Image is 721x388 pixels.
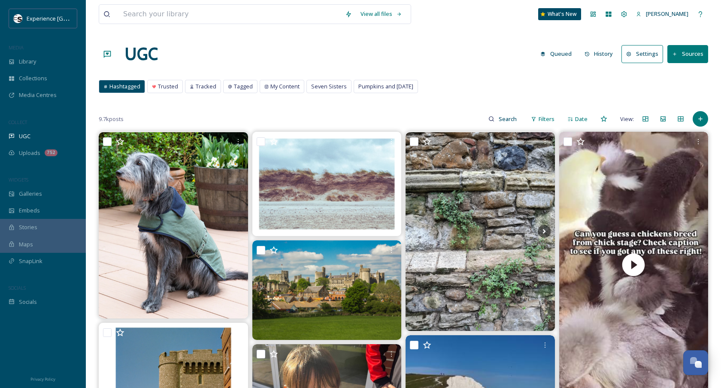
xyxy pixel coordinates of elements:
a: Settings [621,45,667,63]
a: Privacy Policy [30,373,55,384]
span: Media Centres [19,91,57,99]
span: Seven Sisters [311,82,347,91]
span: Socials [19,298,37,306]
input: Search [494,110,522,127]
span: Tagged [234,82,253,91]
span: View: [620,115,634,123]
span: Tracked [196,82,216,91]
span: Galleries [19,190,42,198]
button: Queued [536,45,576,62]
span: SOCIALS [9,285,26,291]
button: Sources [667,45,708,63]
span: Collections [19,74,47,82]
img: Details of the Landgate, Rye. Gorgeous medieval stonework. #rye #visitrye #landgate #medieval #st... [406,132,555,331]
button: History [580,45,618,62]
span: Uploads [19,149,40,157]
span: Filters [539,115,554,123]
a: [PERSON_NAME] [632,6,693,22]
span: SnapLink [19,257,42,265]
span: Stories [19,223,37,231]
a: History [580,45,622,62]
span: COLLECT [9,119,27,125]
img: WSCC%20ES%20Socials%20Icon%20-%20Secondary%20-%20Black.jpg [14,14,22,23]
span: UGC [19,132,30,140]
span: WIDGETS [9,176,28,183]
span: My Content [270,82,300,91]
a: UGC [124,41,158,67]
span: Library [19,58,36,66]
span: Maps [19,240,33,249]
a: What's New [538,8,581,20]
img: #beach #coast #coastline #england #sussex #uk #unitedkingdom #gb #greatbritain #landscape #fujifi... [252,132,402,236]
button: Open Chat [683,350,708,375]
img: Introducing the William Morris at Home Canine Companion Dog Coat 🐶⁠ ⁠ We love that you can get th... [99,132,248,318]
a: Queued [536,45,580,62]
span: Experience [GEOGRAPHIC_DATA] [27,14,112,22]
span: Embeds [19,206,40,215]
img: Arundel, Sussex, England #Arundel #Sussex #England #VisitEngland #ExploreSussex #TravelUK #Britis... [252,240,402,340]
input: Search your library [119,5,341,24]
div: 752 [45,149,58,156]
span: MEDIA [9,44,24,51]
a: View all files [356,6,406,22]
span: 9.7k posts [99,115,124,123]
span: Hashtagged [109,82,140,91]
span: Privacy Policy [30,376,55,382]
span: Trusted [158,82,178,91]
button: Settings [621,45,663,63]
span: Date [575,115,588,123]
span: [PERSON_NAME] [646,10,688,18]
span: Pumpkins and [DATE] [358,82,413,91]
